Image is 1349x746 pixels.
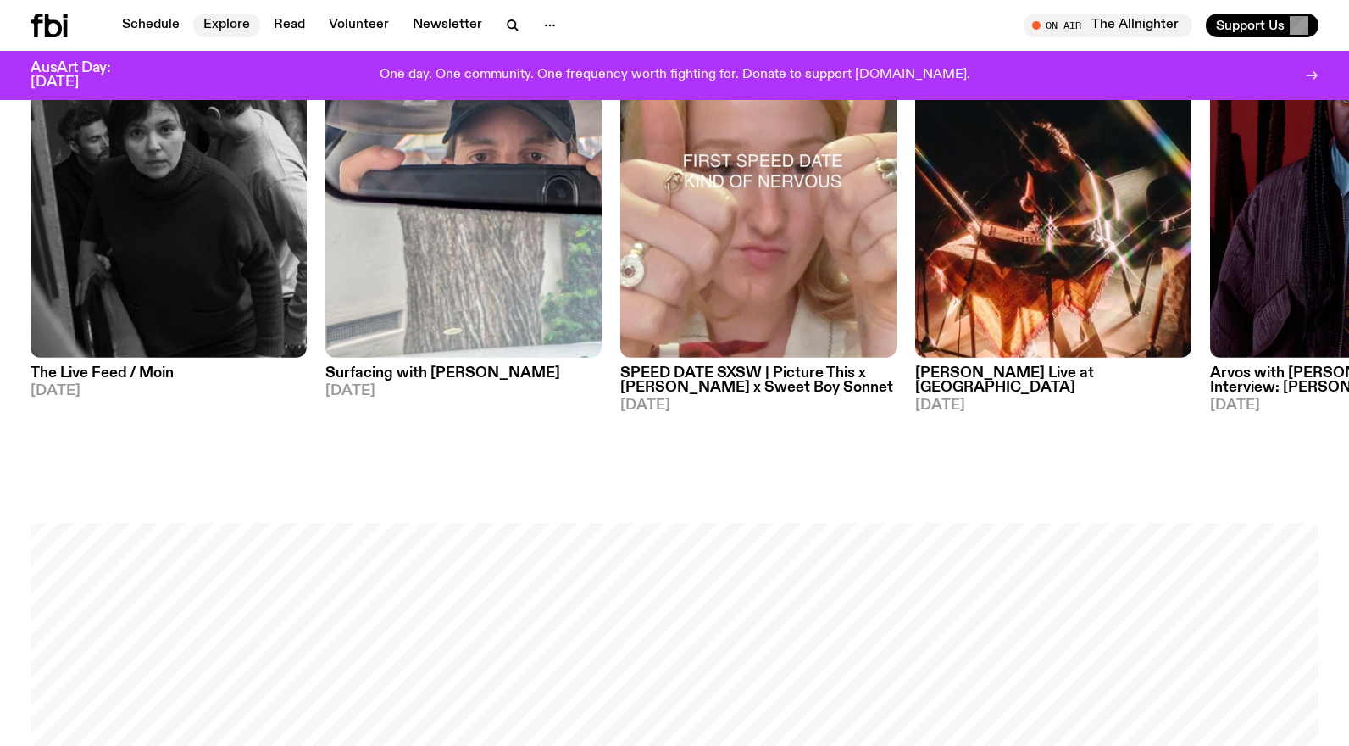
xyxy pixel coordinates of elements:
[31,61,139,90] h3: AusArt Day: [DATE]
[319,14,399,37] a: Volunteer
[325,366,602,381] h3: Surfacing with [PERSON_NAME]
[112,14,190,37] a: Schedule
[915,358,1191,413] a: [PERSON_NAME] Live at [GEOGRAPHIC_DATA][DATE]
[380,68,970,83] p: One day. One community. One frequency worth fighting for. Donate to support [DOMAIN_NAME].
[325,358,602,398] a: Surfacing with [PERSON_NAME][DATE]
[31,358,307,398] a: The Live Feed / Moin[DATE]
[915,398,1191,413] span: [DATE]
[1216,18,1285,33] span: Support Us
[620,366,897,395] h3: SPEED DATE SXSW | Picture This x [PERSON_NAME] x Sweet Boy Sonnet
[620,358,897,413] a: SPEED DATE SXSW | Picture This x [PERSON_NAME] x Sweet Boy Sonnet[DATE]
[915,366,1191,395] h3: [PERSON_NAME] Live at [GEOGRAPHIC_DATA]
[402,14,492,37] a: Newsletter
[325,384,602,398] span: [DATE]
[31,384,307,398] span: [DATE]
[1206,14,1318,37] button: Support Us
[31,366,307,381] h3: The Live Feed / Moin
[1024,14,1192,37] button: On AirThe Allnighter
[264,14,315,37] a: Read
[620,398,897,413] span: [DATE]
[193,14,260,37] a: Explore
